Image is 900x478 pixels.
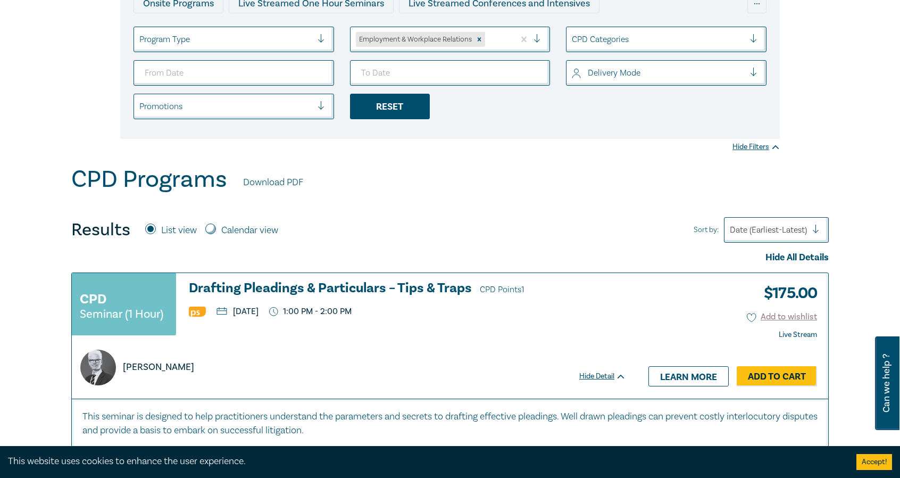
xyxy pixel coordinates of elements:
[473,32,485,47] div: Remove Employment & Workplace Relations
[435,19,552,39] div: 10 CPD Point Packages
[80,309,163,319] small: Seminar (1 Hour)
[572,67,574,79] input: select
[856,454,892,470] button: Accept cookies
[269,307,352,317] p: 1:00 PM - 2:00 PM
[480,284,524,295] span: CPD Points 1
[694,224,719,236] span: Sort by:
[243,176,303,189] a: Download PDF
[71,219,130,241] h4: Results
[350,60,551,86] input: To Date
[189,281,626,297] a: Drafting Pleadings & Particulars – Tips & Traps CPD Points1
[139,34,141,45] input: select
[71,166,227,193] h1: CPD Programs
[579,371,638,382] div: Hide Detail
[572,34,574,45] input: select
[730,224,732,236] input: Sort by
[134,60,334,86] input: From Date
[82,410,818,438] p: This seminar is designed to help practitioners understand the parameters and secrets to drafting ...
[779,330,817,340] strong: Live Stream
[134,19,302,39] div: Live Streamed Practical Workshops
[307,19,430,39] div: Pre-Recorded Webcasts
[189,307,206,317] img: Professional Skills
[756,281,817,306] h3: $ 175.00
[161,224,197,237] label: List view
[216,307,259,316] p: [DATE]
[139,101,141,112] input: select
[221,224,278,237] label: Calendar view
[648,366,729,386] a: Learn more
[71,251,829,265] div: Hide All Details
[356,32,473,47] div: Employment & Workplace Relations
[80,350,116,385] img: https://s3.ap-southeast-2.amazonaws.com/leo-cussen-store-production-content/Contacts/Warren%20Smi...
[8,455,840,468] div: This website uses cookies to enhance the user experience.
[747,311,818,323] button: Add to wishlist
[487,34,489,45] input: select
[737,366,817,386] a: Add to Cart
[350,94,430,119] div: Reset
[123,360,194,374] p: [PERSON_NAME]
[80,290,106,309] h3: CPD
[557,19,655,39] div: National Programs
[732,142,780,152] div: Hide Filters
[189,281,626,297] h3: Drafting Pleadings & Particulars – Tips & Traps
[881,343,891,424] span: Can we help ?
